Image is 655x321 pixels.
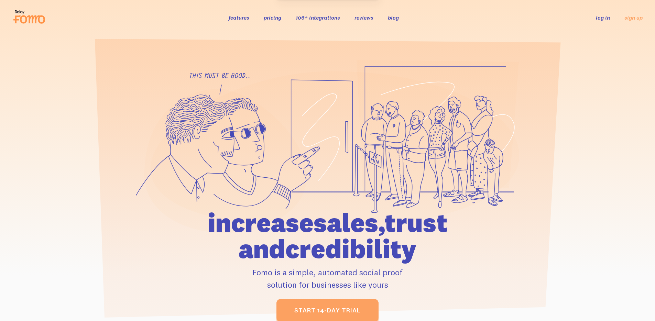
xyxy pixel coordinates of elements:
a: blog [388,14,399,21]
a: log in [596,14,610,21]
a: sign up [624,14,643,21]
a: reviews [354,14,373,21]
h1: increase sales, trust and credibility [168,210,487,262]
a: 106+ integrations [296,14,340,21]
a: pricing [264,14,281,21]
p: Fomo is a simple, automated social proof solution for businesses like yours [168,266,487,291]
a: features [229,14,249,21]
